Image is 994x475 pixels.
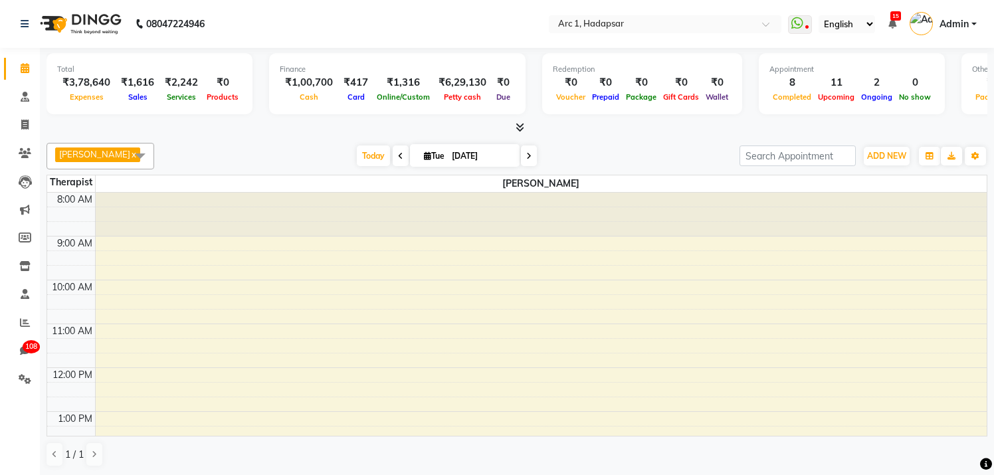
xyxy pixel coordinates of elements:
[858,75,896,90] div: 2
[125,92,151,102] span: Sales
[589,92,623,102] span: Prepaid
[55,412,95,426] div: 1:00 PM
[888,18,896,30] a: 15
[280,75,338,90] div: ₹1,00,700
[49,280,95,294] div: 10:00 AM
[344,92,368,102] span: Card
[57,64,242,75] div: Total
[660,92,702,102] span: Gift Cards
[858,92,896,102] span: Ongoing
[589,75,623,90] div: ₹0
[23,340,40,353] span: 108
[896,92,934,102] span: No show
[896,75,934,90] div: 0
[553,75,589,90] div: ₹0
[59,149,130,159] span: [PERSON_NAME]
[867,151,906,161] span: ADD NEW
[769,64,934,75] div: Appointment
[421,151,448,161] span: Tue
[159,75,203,90] div: ₹2,242
[623,75,660,90] div: ₹0
[864,147,910,165] button: ADD NEW
[50,368,95,382] div: 12:00 PM
[623,92,660,102] span: Package
[910,12,933,35] img: Admin
[96,175,987,192] span: [PERSON_NAME]
[373,75,433,90] div: ₹1,316
[890,11,901,21] span: 15
[660,75,702,90] div: ₹0
[280,64,515,75] div: Finance
[553,64,732,75] div: Redemption
[769,75,815,90] div: 8
[441,92,484,102] span: Petty cash
[163,92,199,102] span: Services
[702,92,732,102] span: Wallet
[940,17,969,31] span: Admin
[373,92,433,102] span: Online/Custom
[203,75,242,90] div: ₹0
[769,92,815,102] span: Completed
[4,340,36,362] a: 108
[448,146,514,166] input: 2025-09-02
[49,324,95,338] div: 11:00 AM
[492,75,515,90] div: ₹0
[146,5,205,43] b: 08047224946
[702,75,732,90] div: ₹0
[296,92,322,102] span: Cash
[493,92,514,102] span: Due
[203,92,242,102] span: Products
[54,193,95,207] div: 8:00 AM
[54,237,95,250] div: 9:00 AM
[66,92,107,102] span: Expenses
[338,75,373,90] div: ₹417
[740,145,856,166] input: Search Appointment
[116,75,159,90] div: ₹1,616
[815,92,858,102] span: Upcoming
[65,448,84,462] span: 1 / 1
[47,175,95,189] div: Therapist
[815,75,858,90] div: 11
[357,145,390,166] span: Today
[553,92,589,102] span: Voucher
[57,75,116,90] div: ₹3,78,640
[433,75,492,90] div: ₹6,29,130
[34,5,125,43] img: logo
